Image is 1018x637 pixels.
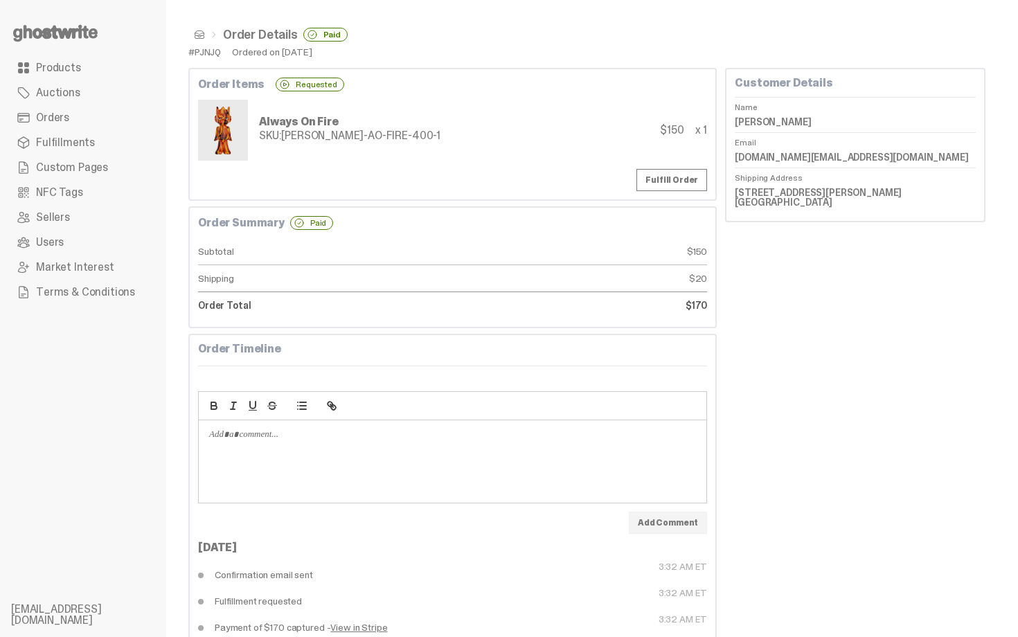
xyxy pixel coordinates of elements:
[232,47,312,57] div: Ordered on [DATE]
[188,47,221,57] div: #PJNJQ
[735,75,832,90] b: Customer Details
[198,542,707,553] div: [DATE]
[36,187,83,198] span: NFC Tags
[11,80,155,105] a: Auctions
[453,588,708,614] dt: 3:32 AM ET
[204,397,224,414] button: bold
[198,562,453,588] dd: Confirmation email sent
[11,180,155,205] a: NFC Tags
[198,265,453,292] dt: Shipping
[36,162,108,173] span: Custom Pages
[276,78,344,91] div: Requested
[198,341,281,356] b: Order Timeline
[36,237,64,248] span: Users
[259,128,281,143] span: SKU:
[201,102,245,158] img: Always-On-Fire---Website-Archive.2484X.png
[330,622,387,632] a: View in Stripe
[36,212,70,223] span: Sellers
[259,116,440,127] div: Always On Fire
[259,130,440,141] div: [PERSON_NAME]-AO-FIRE-400-1
[36,87,80,98] span: Auctions
[660,125,684,136] div: $150
[11,55,155,80] a: Products
[322,397,341,414] button: link
[11,105,155,130] a: Orders
[198,238,453,265] dt: Subtotal
[224,397,243,414] button: italic
[453,265,708,292] dd: $20
[11,604,177,626] li: [EMAIL_ADDRESS][DOMAIN_NAME]
[198,217,285,228] b: Order Summary
[453,292,708,318] dd: $170
[36,112,69,123] span: Orders
[11,130,155,155] a: Fulfillments
[735,147,976,168] dd: [DOMAIN_NAME][EMAIL_ADDRESS][DOMAIN_NAME]
[11,230,155,255] a: Users
[735,132,976,147] dt: Email
[11,155,155,180] a: Custom Pages
[735,168,976,182] dt: Shipping Address
[36,137,95,148] span: Fulfillments
[36,262,114,273] span: Market Interest
[735,97,976,111] dt: Name
[11,205,155,230] a: Sellers
[695,125,708,136] div: x 1
[735,182,976,213] dd: [STREET_ADDRESS][PERSON_NAME] [GEOGRAPHIC_DATA]
[636,169,707,191] a: Fulfill Order
[198,588,453,614] dd: Fulfillment requested
[303,28,348,42] div: Paid
[36,287,135,298] span: Terms & Conditions
[629,512,707,534] button: Add Comment
[453,238,708,265] dd: $150
[198,79,265,90] b: Order Items
[292,397,312,414] button: list: bullet
[36,62,81,73] span: Products
[290,216,333,230] div: Paid
[198,292,453,318] dt: Order Total
[11,280,155,305] a: Terms & Conditions
[735,111,976,132] dd: [PERSON_NAME]
[262,397,282,414] button: strike
[11,255,155,280] a: Market Interest
[453,562,708,588] dt: 3:32 AM ET
[205,28,348,42] li: Order Details
[243,397,262,414] button: underline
